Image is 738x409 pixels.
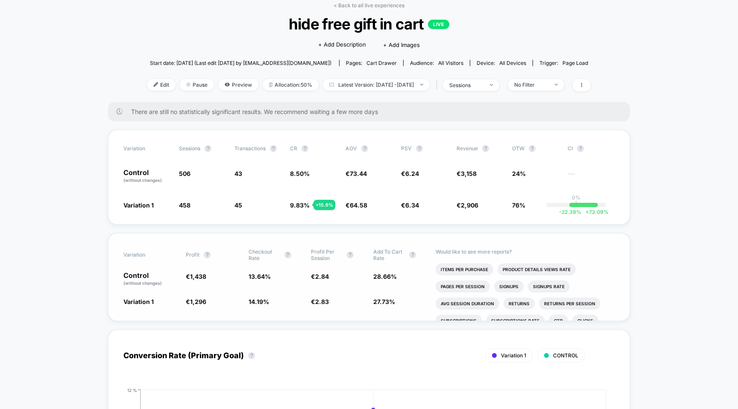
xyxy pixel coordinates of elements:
[436,298,499,310] li: Avg Session Duration
[205,145,211,152] button: ?
[290,145,297,152] span: CR
[346,202,367,209] span: €
[350,202,367,209] span: 64.58
[428,20,449,29] p: LIVE
[249,248,280,261] span: Checkout Rate
[470,60,533,66] span: Device:
[409,251,416,258] button: ?
[577,145,584,152] button: ?
[346,170,367,177] span: €
[123,202,154,209] span: Variation 1
[436,263,493,275] li: Items Per Purchase
[572,315,598,327] li: Clicks
[323,79,430,91] span: Latest Version: [DATE] - [DATE]
[504,298,535,310] li: Returns
[347,251,354,258] button: ?
[329,82,334,87] img: calendar
[180,79,214,91] span: Pause
[123,178,162,183] span: (without changes)
[186,251,199,258] span: Profit
[438,60,463,66] span: All Visitors
[179,170,190,177] span: 506
[131,108,613,115] span: There are still no statistically significant results. We recommend waiting a few more days
[449,82,483,88] div: sessions
[190,273,206,280] span: 1,438
[568,145,615,152] span: CI
[555,84,558,85] img: end
[123,280,162,286] span: (without changes)
[315,273,329,280] span: 2.84
[186,82,190,87] img: end
[410,60,463,66] div: Audience:
[218,79,258,91] span: Preview
[270,145,277,152] button: ?
[154,82,158,87] img: edit
[436,315,482,327] li: Subscriptions
[234,145,266,152] span: Transactions
[284,251,291,258] button: ?
[482,145,489,152] button: ?
[123,145,170,152] span: Variation
[311,248,343,261] span: Profit Per Session
[373,298,395,305] span: 27.73 %
[127,387,137,392] tspan: 12 %
[366,60,397,66] span: cart drawer
[457,202,478,209] span: €
[346,145,357,152] span: AOV
[512,145,559,152] span: OTW
[401,145,412,152] span: PSV
[123,272,177,286] p: Control
[405,202,419,209] span: 6.34
[147,79,176,91] span: Edit
[249,298,269,305] span: 14.19 %
[436,248,615,255] p: Would like to see more reports?
[350,170,367,177] span: 73.44
[234,202,242,209] span: 45
[457,145,478,152] span: Revenue
[401,202,419,209] span: €
[290,170,310,177] span: 8.50 %
[461,202,478,209] span: 2,906
[512,170,526,177] span: 24%
[514,82,548,88] div: No Filter
[302,145,308,152] button: ?
[539,298,600,310] li: Returns Per Session
[186,273,206,280] span: €
[494,280,524,292] li: Signups
[416,145,423,152] button: ?
[123,298,154,305] span: Variation 1
[313,200,335,210] div: + 15.6 %
[190,298,206,305] span: 1,296
[311,273,329,280] span: €
[361,145,368,152] button: ?
[562,60,588,66] span: Page Load
[186,298,206,305] span: €
[150,60,331,66] span: Start date: [DATE] (Last edit [DATE] by [EMAIL_ADDRESS][DOMAIN_NAME])
[572,194,580,201] p: 0%
[499,60,526,66] span: all devices
[434,79,443,91] span: |
[290,202,310,209] span: 9.83 %
[512,202,525,209] span: 76%
[318,41,366,49] span: + Add Description
[436,280,490,292] li: Pages Per Session
[170,15,568,33] span: hide free gift in cart
[248,352,255,359] button: ?
[581,209,609,215] span: 72.09 %
[373,248,405,261] span: Add To Cart Rate
[249,273,271,280] span: 13.64 %
[528,280,570,292] li: Signups Rate
[204,251,211,258] button: ?
[490,84,493,86] img: end
[373,273,397,280] span: 28.66 %
[383,41,420,48] span: + Add Images
[529,145,536,152] button: ?
[123,169,170,184] p: Control
[498,263,576,275] li: Product Details Views Rate
[234,170,242,177] span: 43
[457,170,477,177] span: €
[179,145,200,152] span: Sessions
[123,248,170,261] span: Variation
[311,298,329,305] span: €
[559,209,581,215] span: -22.39 %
